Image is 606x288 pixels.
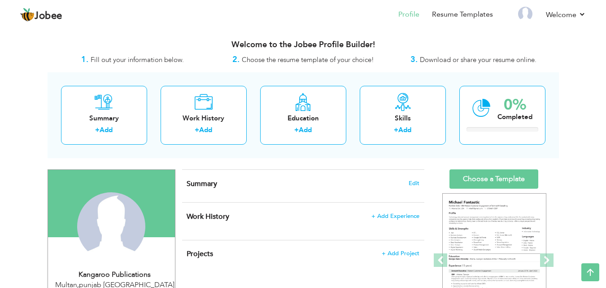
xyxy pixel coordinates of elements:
span: Summary [187,179,217,189]
span: Edit [409,180,419,186]
strong: 2. [232,54,240,65]
span: Fill out your information below. [91,55,184,64]
a: Add [199,125,212,134]
h3: Welcome to the Jobee Profile Builder! [48,40,559,49]
a: Add [100,125,113,134]
a: Choose a Template [449,169,538,189]
label: + [195,125,199,135]
h4: This helps to highlight the project, tools and skills you have worked on. [187,249,419,258]
a: Profile [398,9,419,20]
span: + Add Experience [371,213,419,219]
div: kangaroo publications [55,270,175,280]
div: Completed [497,112,532,122]
img: jobee.io [20,8,35,22]
span: + Add Project [382,250,419,257]
img: kangaroo publications [77,192,145,261]
label: + [394,125,398,135]
span: Projects [187,249,213,259]
a: Add [299,125,312,134]
strong: 1. [81,54,88,65]
a: Welcome [546,9,586,20]
h4: Adding a summary is a quick and easy way to highlight your experience and interests. [187,179,419,188]
div: Skills [367,114,439,123]
a: Resume Templates [432,9,493,20]
label: + [294,125,299,135]
span: Jobee [35,11,62,21]
div: Work History [168,114,240,123]
a: Jobee [20,8,62,22]
div: Education [267,114,339,123]
label: + [95,125,100,135]
strong: 3. [410,54,418,65]
img: Profile Img [518,7,532,21]
a: Add [398,125,411,134]
div: Summary [68,114,140,123]
h4: This helps to show the companies you have worked for. [187,212,419,221]
div: 0% [497,97,532,112]
span: Download or share your resume online. [420,55,536,64]
span: Work History [187,212,229,222]
span: Choose the resume template of your choice! [242,55,374,64]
